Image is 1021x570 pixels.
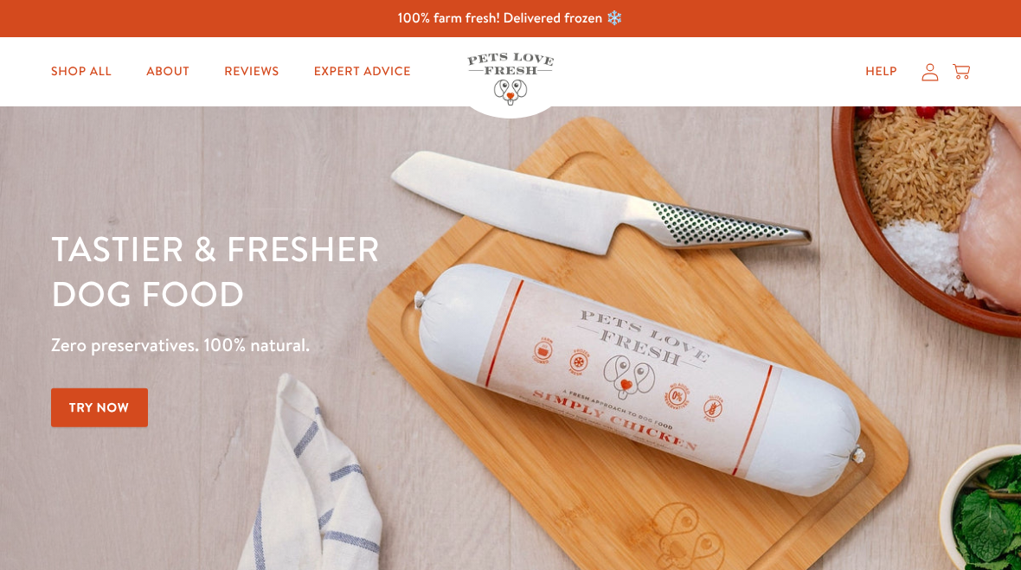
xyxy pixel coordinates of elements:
[210,54,292,89] a: Reviews
[132,54,203,89] a: About
[37,54,125,89] a: Shop All
[467,53,554,106] img: Pets Love Fresh
[851,54,911,89] a: Help
[51,388,148,427] a: Try Now
[300,54,425,89] a: Expert Advice
[51,226,664,316] h1: Tastier & fresher dog food
[51,330,664,361] p: Zero preservatives. 100% natural.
